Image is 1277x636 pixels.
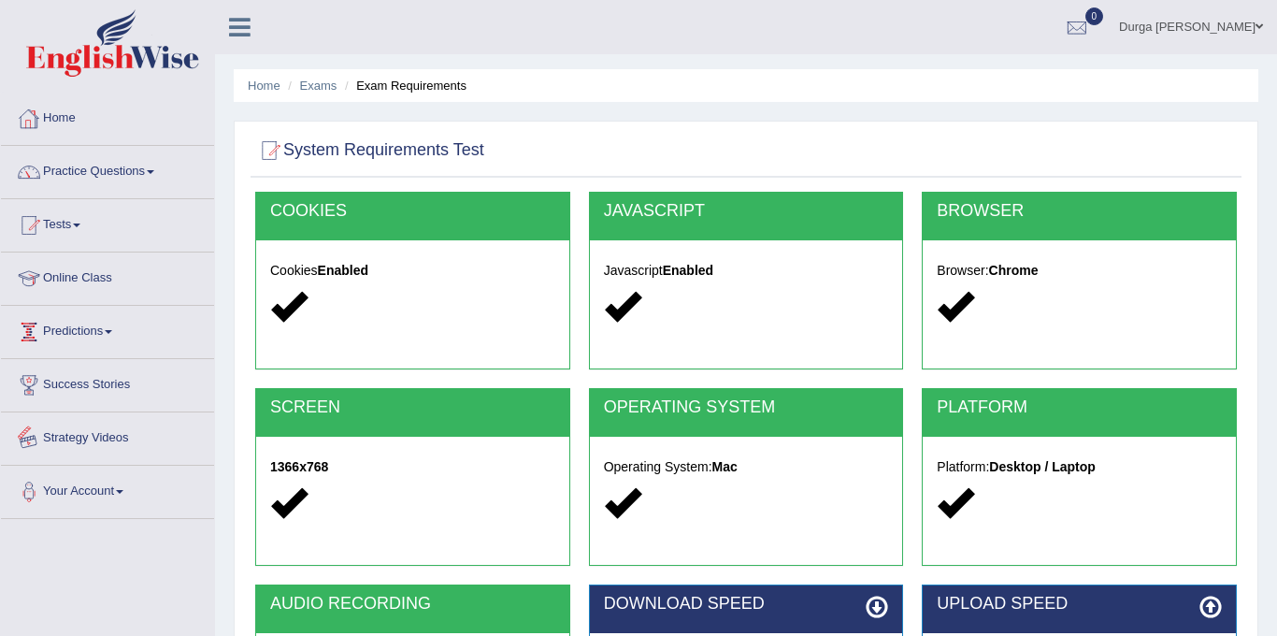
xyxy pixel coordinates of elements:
h2: PLATFORM [937,398,1222,417]
strong: Enabled [663,263,713,278]
h2: UPLOAD SPEED [937,595,1222,614]
a: Home [1,93,214,139]
a: Success Stories [1,359,214,406]
h2: System Requirements Test [255,137,484,165]
h2: SCREEN [270,398,555,417]
strong: 1366x768 [270,459,328,474]
h5: Operating System: [604,460,889,474]
li: Exam Requirements [340,77,466,94]
a: Exams [300,79,337,93]
strong: Enabled [318,263,368,278]
h2: COOKIES [270,202,555,221]
a: Predictions [1,306,214,353]
a: Your Account [1,466,214,513]
a: Practice Questions [1,146,214,193]
strong: Desktop / Laptop [989,459,1096,474]
h2: OPERATING SYSTEM [604,398,889,417]
a: Online Class [1,253,214,299]
strong: Mac [712,459,738,474]
h5: Javascript [604,264,889,278]
h5: Cookies [270,264,555,278]
a: Strategy Videos [1,412,214,459]
h2: JAVASCRIPT [604,202,889,221]
h5: Platform: [937,460,1222,474]
h2: BROWSER [937,202,1222,221]
a: Tests [1,199,214,246]
span: 0 [1085,7,1104,25]
h5: Browser: [937,264,1222,278]
h2: DOWNLOAD SPEED [604,595,889,614]
strong: Chrome [989,263,1039,278]
a: Home [248,79,280,93]
h2: AUDIO RECORDING [270,595,555,614]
